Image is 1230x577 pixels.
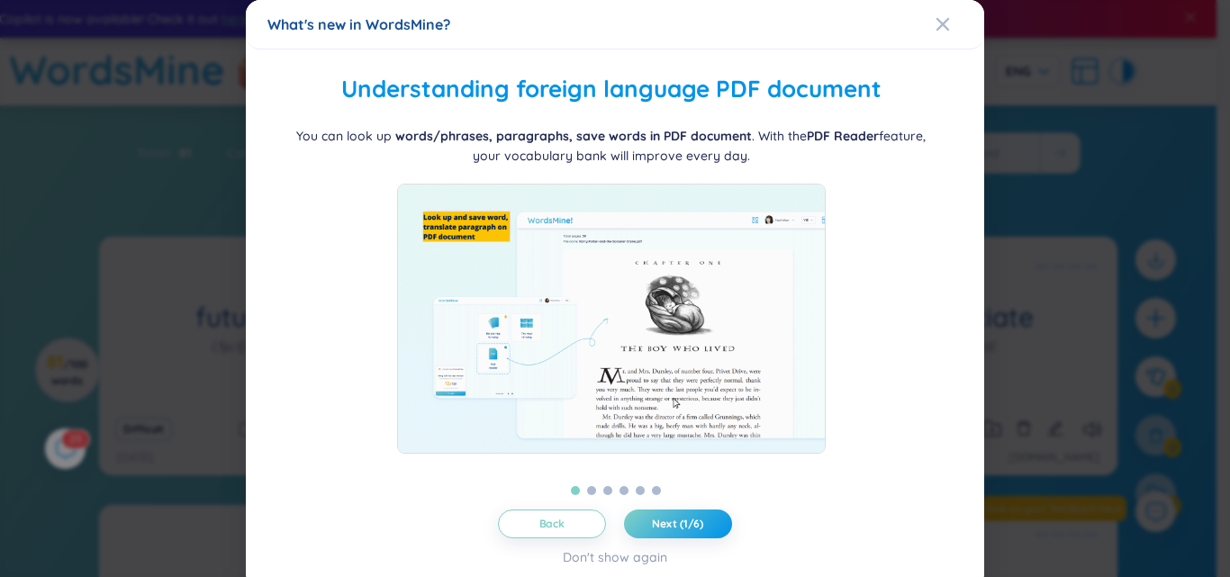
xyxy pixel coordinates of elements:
button: Back [498,509,606,538]
div: What's new in WordsMine? [267,14,963,34]
span: You can look up . With the feature, your vocabulary bank will improve every day. [296,128,926,164]
button: Next (1/6) [624,509,732,538]
span: Back [539,517,565,531]
b: PDF Reader [807,128,879,144]
b: words/phrases, paragraphs, save words in PDF document [395,128,752,144]
div: Don't show again [563,547,667,567]
button: 4 [620,486,629,495]
button: 5 [636,486,645,495]
h2: Understanding foreign language PDF document [267,71,954,108]
button: 3 [603,486,612,495]
button: 1 [571,486,580,495]
button: 6 [652,486,661,495]
span: Next (1/6) [653,517,704,531]
button: 2 [587,486,596,495]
